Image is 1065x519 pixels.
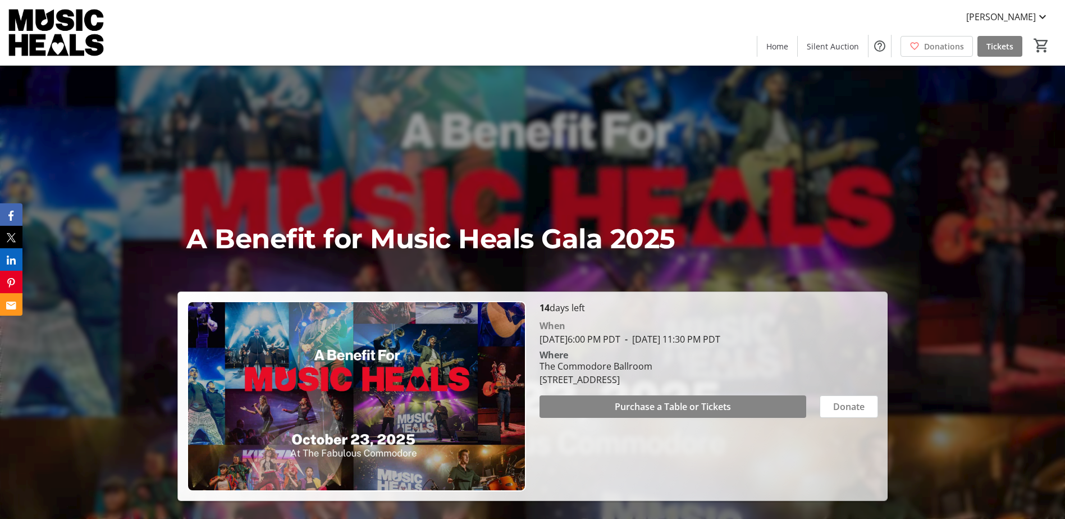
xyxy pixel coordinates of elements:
div: The Commodore Ballroom [540,359,652,373]
img: Music Heals Charitable Foundation's Logo [7,4,107,61]
span: Tickets [986,40,1013,52]
a: Home [757,36,797,57]
div: When [540,319,565,333]
span: [DATE] 6:00 PM PDT [540,333,620,345]
span: Donate [833,400,865,413]
a: Tickets [977,36,1022,57]
span: Donations [924,40,964,52]
div: Where [540,350,568,359]
a: Silent Auction [798,36,868,57]
button: Cart [1031,35,1052,56]
img: Campaign CTA Media Photo [187,301,525,491]
p: days left [540,301,878,315]
button: Donate [820,395,878,418]
span: [PERSON_NAME] [966,10,1036,24]
button: Help [869,35,891,57]
span: 14 [540,302,550,314]
button: Purchase a Table or Tickets [540,395,806,418]
span: Purchase a Table or Tickets [615,400,731,413]
button: [PERSON_NAME] [957,8,1058,26]
span: Silent Auction [807,40,859,52]
span: Home [766,40,788,52]
div: [STREET_ADDRESS] [540,373,652,386]
a: Donations [901,36,973,57]
span: - [620,333,632,345]
span: [DATE] 11:30 PM PDT [620,333,720,345]
span: A Benefit for Music Heals Gala 2025 [186,222,675,255]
